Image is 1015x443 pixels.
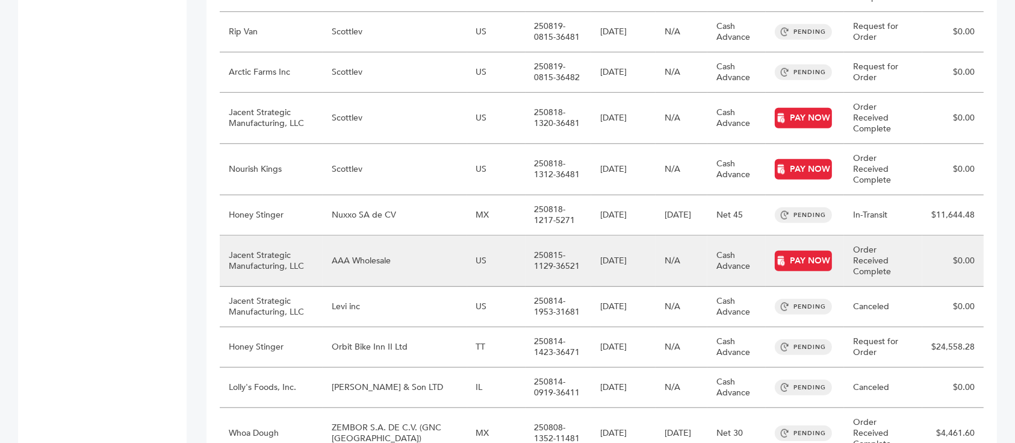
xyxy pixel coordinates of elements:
td: Cash Advance [707,144,766,195]
td: [DATE] [591,368,656,408]
a: PAY NOW [775,159,832,180]
span: PENDING [775,380,832,395]
td: Scottlev [323,52,467,93]
td: US [467,287,526,327]
td: Jacent Strategic Manufacturing, LLC [220,93,323,144]
td: Canceled [844,368,922,408]
td: Request for Order [844,52,922,93]
td: In-Transit [844,195,922,236]
span: PENDING [775,24,832,40]
td: Honey Stinger [220,195,323,236]
td: [DATE] [591,287,656,327]
td: Cash Advance [707,93,766,144]
td: N/A [656,236,707,287]
td: 250818-1320-36481 [526,93,591,144]
td: $0.00 [922,144,984,195]
td: 250818-1312-36481 [526,144,591,195]
td: 250814-1953-31681 [526,287,591,327]
td: 250819-0815-36481 [526,12,591,52]
td: Rip Van [220,12,323,52]
td: Order Received Complete [844,93,922,144]
td: [DATE] [591,93,656,144]
td: TT [467,327,526,368]
td: $24,558.28 [922,327,984,368]
td: 250818-1217-5271 [526,195,591,236]
a: PAY NOW [775,251,832,271]
td: 250815-1129-36521 [526,236,591,287]
td: Jacent Strategic Manufacturing, LLC [220,287,323,327]
td: Request for Order [844,12,922,52]
td: Order Received Complete [844,236,922,287]
td: US [467,144,526,195]
td: [PERSON_NAME] & Son LTD [323,368,467,408]
td: [DATE] [591,195,656,236]
td: Jacent Strategic Manufacturing, LLC [220,236,323,287]
td: [DATE] [591,327,656,368]
td: 250814-0919-36411 [526,368,591,408]
td: $11,644.48 [922,195,984,236]
td: Nuxxo SA de CV [323,195,467,236]
td: Scottlev [323,93,467,144]
td: [DATE] [591,52,656,93]
td: Scottlev [323,144,467,195]
td: Lolly's Foods, Inc. [220,368,323,408]
td: IL [467,368,526,408]
td: N/A [656,368,707,408]
td: [DATE] [591,236,656,287]
td: N/A [656,287,707,327]
td: Cash Advance [707,236,766,287]
td: Canceled [844,287,922,327]
td: $0.00 [922,52,984,93]
td: Cash Advance [707,368,766,408]
span: PENDING [775,426,832,441]
td: [DATE] [656,195,707,236]
td: Request for Order [844,327,922,368]
td: $0.00 [922,368,984,408]
td: Scottlev [323,12,467,52]
span: PENDING [775,64,832,80]
td: Cash Advance [707,52,766,93]
td: US [467,236,526,287]
td: N/A [656,52,707,93]
td: 250814-1423-36471 [526,327,591,368]
td: $0.00 [922,236,984,287]
td: $0.00 [922,12,984,52]
td: $0.00 [922,287,984,327]
td: Cash Advance [707,287,766,327]
td: Levi inc [323,287,467,327]
a: PAY NOW [775,108,832,128]
span: PENDING [775,339,832,355]
td: Cash Advance [707,12,766,52]
td: Cash Advance [707,327,766,368]
td: [DATE] [591,12,656,52]
td: [DATE] [591,144,656,195]
td: $0.00 [922,93,984,144]
td: N/A [656,12,707,52]
span: PENDING [775,207,832,223]
td: Honey Stinger [220,327,323,368]
td: N/A [656,93,707,144]
td: US [467,52,526,93]
td: US [467,93,526,144]
td: US [467,12,526,52]
td: MX [467,195,526,236]
td: Arctic Farms Inc [220,52,323,93]
td: Order Received Complete [844,144,922,195]
td: N/A [656,144,707,195]
span: PENDING [775,299,832,315]
td: Nourish Kings [220,144,323,195]
td: Orbit Bike Inn II Ltd [323,327,467,368]
td: Net 45 [707,195,766,236]
td: 250819-0815-36482 [526,52,591,93]
td: N/A [656,327,707,368]
td: AAA Wholesale [323,236,467,287]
